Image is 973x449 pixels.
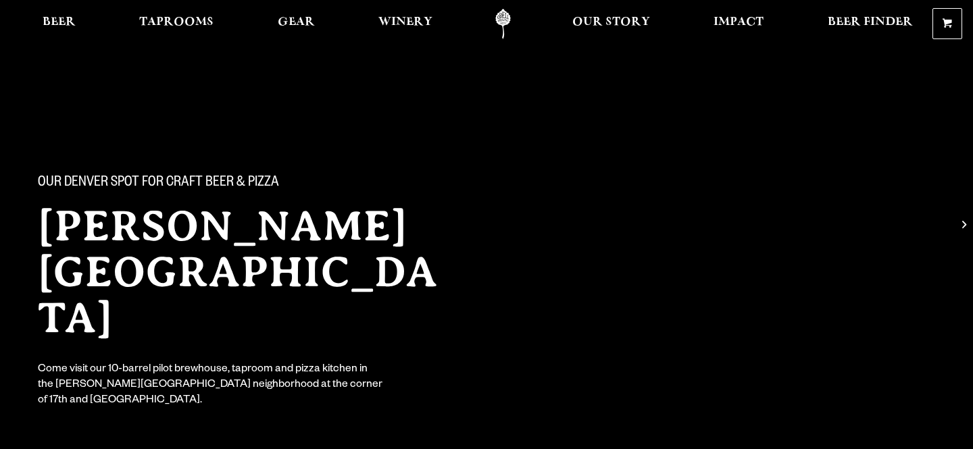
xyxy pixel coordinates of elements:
[564,9,659,39] a: Our Story
[43,17,76,28] span: Beer
[714,17,764,28] span: Impact
[34,9,84,39] a: Beer
[278,17,315,28] span: Gear
[819,9,922,39] a: Beer Finder
[38,203,459,341] h2: [PERSON_NAME][GEOGRAPHIC_DATA]
[705,9,772,39] a: Impact
[38,363,384,409] div: Come visit our 10-barrel pilot brewhouse, taproom and pizza kitchen in the [PERSON_NAME][GEOGRAPH...
[378,17,432,28] span: Winery
[130,9,222,39] a: Taprooms
[139,17,214,28] span: Taprooms
[478,9,528,39] a: Odell Home
[828,17,913,28] span: Beer Finder
[38,175,279,192] span: Our Denver spot for craft beer & pizza
[572,17,650,28] span: Our Story
[370,9,441,39] a: Winery
[269,9,324,39] a: Gear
